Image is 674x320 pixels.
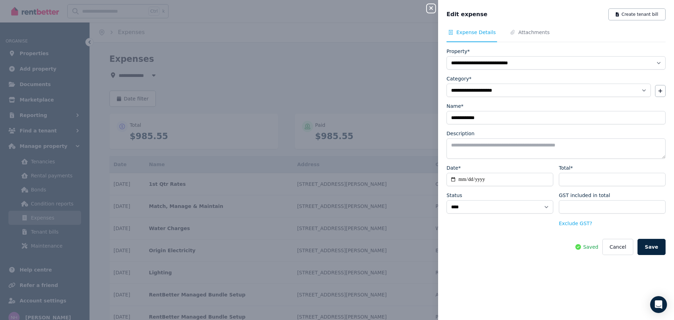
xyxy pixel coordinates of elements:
label: GST included in total [559,192,610,199]
label: Status [447,192,462,199]
button: Cancel [602,239,633,255]
nav: Tabs [447,29,666,42]
span: Attachments [518,29,549,36]
label: Total* [559,164,573,171]
label: Date* [447,164,461,171]
span: Saved [583,243,598,250]
button: Save [637,239,666,255]
label: Category* [447,75,471,82]
label: Name* [447,103,463,110]
span: Expense Details [456,29,496,36]
button: Exclude GST? [559,220,592,227]
div: Open Intercom Messenger [650,296,667,313]
label: Description [447,130,475,137]
span: Edit expense [447,10,487,19]
button: Create tenant bill [608,8,666,20]
label: Property* [447,48,470,55]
